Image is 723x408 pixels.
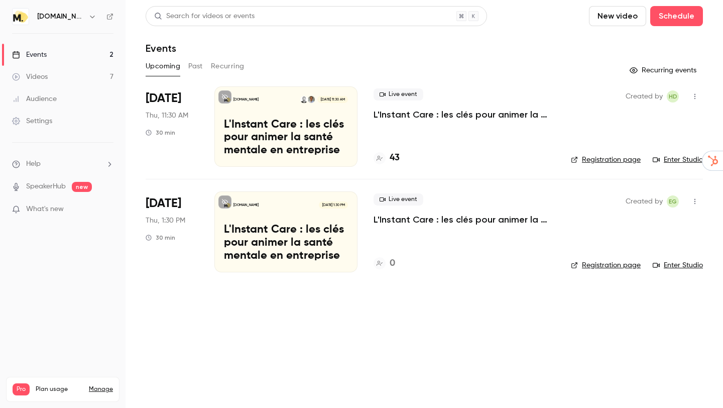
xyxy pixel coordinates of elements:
span: Thu, 11:30 AM [146,111,188,121]
p: L'Instant Care : les clés pour animer la santé mentale en entreprise [224,119,348,157]
span: Created by [626,90,663,103]
a: L'Instant Care : les clés pour animer la santé mentale en entreprise [374,109,555,121]
span: Thu, 1:30 PM [146,216,185,226]
span: HD [669,90,677,103]
button: Recurring [211,58,245,74]
a: Registration page [571,155,641,165]
button: New video [589,6,646,26]
span: Help [26,159,41,169]
div: Audience [12,94,57,104]
div: 30 min [146,129,175,137]
div: Nov 27 Thu, 1:30 PM (Europe/Paris) [146,191,198,272]
div: 30 min [146,234,175,242]
div: Sep 18 Thu, 11:30 AM (Europe/Paris) [146,86,198,167]
span: [DATE] 1:30 PM [319,201,347,209]
img: moka.care [13,9,29,25]
a: Registration page [571,260,641,270]
iframe: Noticeable Trigger [101,205,113,214]
a: L'Instant Care : les clés pour animer la santé mentale en entreprise [374,214,555,226]
span: Live event [374,88,423,100]
span: [DATE] [146,195,181,212]
button: Upcoming [146,58,180,74]
h1: Events [146,42,176,54]
h4: 0 [390,257,395,270]
p: [DOMAIN_NAME] [233,202,259,208]
span: [DATE] [146,90,181,107]
h4: 43 [390,151,400,165]
div: Settings [12,116,52,126]
a: 0 [374,257,395,270]
span: Héloïse Delecroix [667,90,679,103]
h6: [DOMAIN_NAME] [37,12,84,22]
span: new [72,182,92,192]
div: Events [12,50,47,60]
p: [DOMAIN_NAME] [233,97,259,102]
a: L'Instant Care : les clés pour animer la santé mentale en entreprise[DOMAIN_NAME]Hugo ViguierEmil... [214,86,357,167]
span: Live event [374,193,423,206]
img: Emile Garnier [300,96,307,103]
div: Videos [12,72,48,82]
li: help-dropdown-opener [12,159,113,169]
span: Pro [13,383,30,395]
a: 43 [374,151,400,165]
a: Enter Studio [653,260,703,270]
a: L'Instant Care : les clés pour animer la santé mentale en entreprise[DOMAIN_NAME][DATE] 1:30 PML'... [214,191,357,272]
button: Schedule [650,6,703,26]
a: SpeakerHub [26,181,66,192]
span: EG [669,195,677,208]
span: Created by [626,195,663,208]
button: Past [188,58,203,74]
a: Manage [89,385,113,393]
button: Recurring events [625,62,703,78]
p: L'Instant Care : les clés pour animer la santé mentale en entreprise [224,224,348,262]
span: Plan usage [36,385,83,393]
div: Search for videos or events [154,11,255,22]
span: What's new [26,204,64,215]
img: Hugo Viguier [308,96,315,103]
span: Emile Garnier [667,195,679,208]
a: Enter Studio [653,155,703,165]
span: [DATE] 11:30 AM [317,96,347,103]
